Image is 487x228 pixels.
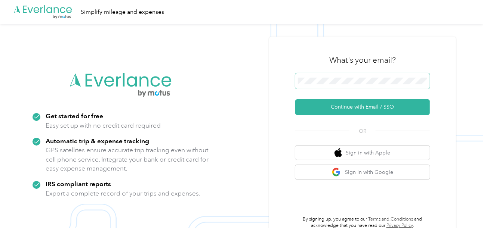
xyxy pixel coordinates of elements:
[295,99,430,115] button: Continue with Email / SSO
[445,186,487,228] iframe: Everlance-gr Chat Button Frame
[46,180,111,188] strong: IRS compliant reports
[332,168,341,177] img: google logo
[46,137,149,145] strong: Automatic trip & expense tracking
[349,127,376,135] span: OR
[46,121,161,130] p: Easy set up with no credit card required
[368,216,413,222] a: Terms and Conditions
[81,7,164,17] div: Simplify mileage and expenses
[46,146,209,173] p: GPS satellites ensure accurate trip tracking even without cell phone service. Integrate your bank...
[46,189,200,198] p: Export a complete record of your trips and expenses.
[335,148,342,157] img: apple logo
[295,165,430,179] button: google logoSign in with Google
[46,112,103,120] strong: Get started for free
[295,146,430,160] button: apple logoSign in with Apple
[329,55,396,65] h3: What's your email?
